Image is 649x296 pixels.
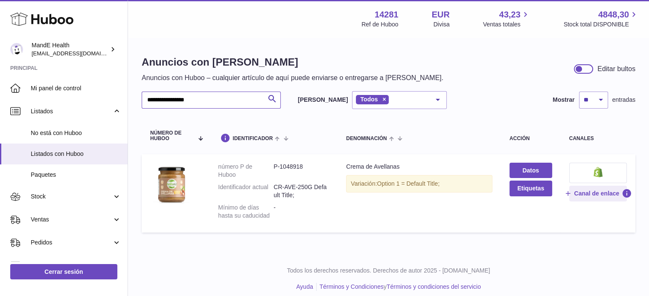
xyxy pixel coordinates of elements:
[612,96,635,104] span: entradas
[483,9,530,29] a: 43,23 Ventas totales
[317,283,481,291] li: y
[509,163,552,178] a: Datos
[31,171,121,179] span: Paquetes
[361,20,398,29] div: Ref de Huboo
[483,20,530,29] span: Ventas totales
[10,43,23,56] img: internalAdmin-14281@internal.huboo.com
[218,163,274,179] dt: número P de Huboo
[432,9,450,20] strong: EUR
[346,175,492,193] div: Variación:
[569,186,627,201] button: Canal de enlace
[509,136,552,141] div: acción
[564,20,639,29] span: Stock total DISPONIBLE
[274,204,329,220] dd: -
[346,136,387,141] span: denominación
[569,136,627,141] div: canales
[233,136,273,141] span: identificador
[31,107,112,115] span: Listados
[32,50,125,57] span: [EMAIL_ADDRESS][DOMAIN_NAME]
[298,96,348,104] label: [PERSON_NAME]
[346,163,492,171] div: Crema de Avellanas
[509,181,552,196] button: Etiquetas
[434,20,450,29] div: Divisa
[553,96,574,104] label: Mostrar
[218,204,274,220] dt: Mínimo de días hasta su caducidad
[375,9,399,20] strong: 14281
[31,239,112,247] span: Pedidos
[32,41,108,57] div: MandE Health
[377,180,439,187] span: Option 1 = Default Title;
[360,96,378,103] span: Todos
[142,55,443,69] h1: Anuncios con [PERSON_NAME]
[10,264,117,279] a: Cerrar sesión
[594,167,602,177] img: shopify-small.png
[597,64,635,74] div: Editar bultos
[499,9,521,20] span: 43,23
[296,283,313,290] a: Ayuda
[274,183,329,199] dd: CR-AVE-250G Default Title;
[274,163,329,179] dd: P-1048918
[320,283,384,290] a: Términos y Condiciones
[31,262,121,270] span: Uso
[387,283,481,290] a: Términos y condiciones del servicio
[564,9,639,29] a: 4848,30 Stock total DISPONIBLE
[218,183,274,199] dt: Identificador actual
[150,130,194,141] span: número de Huboo
[598,9,629,20] span: 4848,30
[31,84,121,92] span: Mi panel de control
[31,193,112,201] span: Stock
[135,267,642,275] p: Todos los derechos reservados. Derechos de autor 2025 - [DOMAIN_NAME]
[31,150,121,158] span: Listados con Huboo
[142,73,443,83] p: Anuncios con Huboo – cualquier artículo de aquí puede enviarse o entregarse a [PERSON_NAME].
[31,129,121,137] span: No está con Huboo
[150,163,193,205] img: Crema de Avellanas
[574,190,619,197] span: Canal de enlace
[31,216,112,224] span: Ventas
